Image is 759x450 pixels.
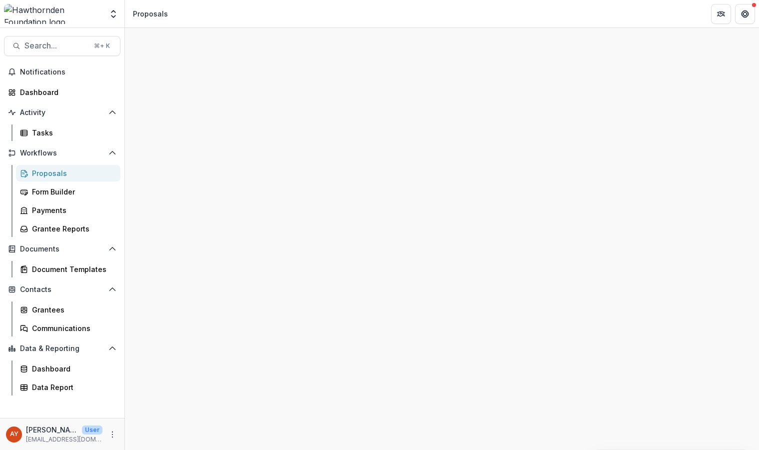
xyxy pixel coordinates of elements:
button: Open Documents [4,241,120,257]
a: Payments [16,202,120,218]
div: Tasks [32,127,112,138]
div: Document Templates [32,264,112,274]
div: Communications [32,323,112,333]
button: Partners [711,4,731,24]
div: Payments [32,205,112,215]
div: Proposals [32,168,112,178]
button: Open Data & Reporting [4,340,120,356]
button: Get Help [735,4,755,24]
div: Grantee Reports [32,223,112,234]
div: Grantees [32,304,112,315]
a: Proposals [16,165,120,181]
a: Tasks [16,124,120,141]
div: Dashboard [32,363,112,374]
a: Form Builder [16,183,120,200]
a: Grantee Reports [16,220,120,237]
button: Open Workflows [4,145,120,161]
a: Document Templates [16,261,120,277]
p: User [82,425,102,434]
button: Open Contacts [4,281,120,297]
span: Activity [20,108,104,117]
img: Hawthornden Foundation logo [4,4,102,24]
span: Documents [20,245,104,253]
a: Communications [16,320,120,336]
span: Workflows [20,149,104,157]
div: ⌘ + K [92,40,112,51]
a: Grantees [16,301,120,318]
div: Data Report [32,382,112,392]
div: Andreas Yuíza [10,431,18,437]
button: Open Activity [4,104,120,120]
p: [EMAIL_ADDRESS][DOMAIN_NAME] [26,435,102,444]
span: Data & Reporting [20,344,104,353]
span: Search... [24,41,88,50]
span: Notifications [20,68,116,76]
nav: breadcrumb [129,6,172,21]
div: Proposals [133,8,168,19]
a: Dashboard [16,360,120,377]
button: Notifications [4,64,120,80]
button: Search... [4,36,120,56]
div: Form Builder [32,186,112,197]
a: Dashboard [4,84,120,100]
button: Open entity switcher [106,4,120,24]
div: Dashboard [20,87,112,97]
a: Data Report [16,379,120,395]
p: [PERSON_NAME] [26,424,78,435]
span: Contacts [20,285,104,294]
button: More [106,428,118,440]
